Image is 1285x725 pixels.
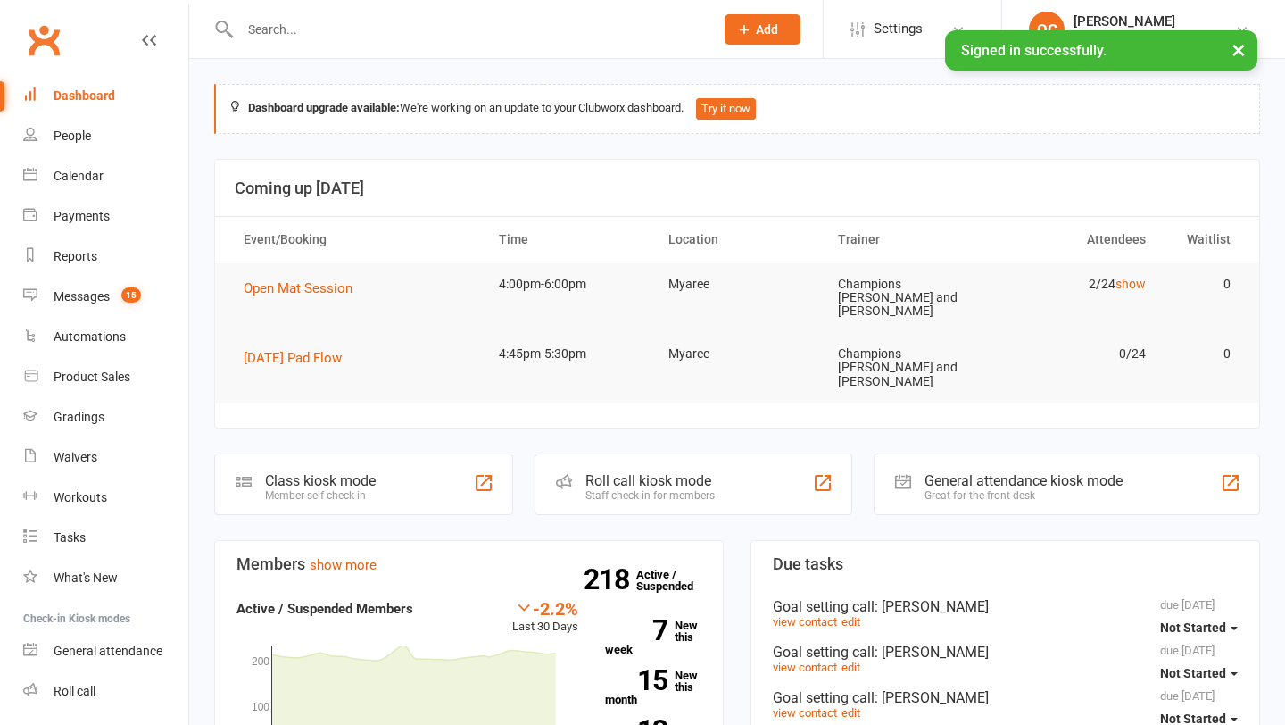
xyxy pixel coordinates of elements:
div: Goal setting call [773,689,1238,706]
h3: Coming up [DATE] [235,179,1239,197]
a: Product Sales [23,357,188,397]
div: Great for the front desk [924,489,1123,502]
a: What's New [23,558,188,598]
a: 7New this week [605,620,701,655]
div: We're working on an update to your Clubworx dashboard. [214,84,1260,134]
span: Signed in successfully. [961,42,1107,59]
button: × [1223,30,1255,69]
a: view contact [773,706,837,720]
span: Settings [874,9,923,49]
div: Dashboard [54,88,115,103]
h3: Due tasks [773,555,1238,573]
div: Payments [54,209,110,223]
strong: 7 [605,617,667,644]
a: Automations [23,317,188,357]
span: 15 [121,287,141,303]
th: Event/Booking [228,217,483,262]
th: Time [483,217,652,262]
th: Attendees [991,217,1161,262]
div: [PERSON_NAME] [1074,13,1235,29]
td: 2/24 [991,263,1161,305]
strong: Active / Suspended Members [236,601,413,617]
a: Messages 15 [23,277,188,317]
a: Payments [23,196,188,237]
div: Reports [54,249,97,263]
div: Tasks [54,530,86,545]
td: 4:00pm-6:00pm [483,263,652,305]
td: Champions [PERSON_NAME] and [PERSON_NAME] [822,333,991,403]
div: Roll call kiosk mode [585,472,715,489]
button: Not Started [1160,657,1238,689]
div: Goal setting call [773,644,1238,661]
a: show [1115,277,1146,291]
a: 15New this month [605,670,701,705]
a: 218Active / Suspended [636,555,715,605]
div: Champions [PERSON_NAME] [1074,29,1235,46]
div: Member self check-in [265,489,376,502]
span: : [PERSON_NAME] [875,644,989,661]
span: : [PERSON_NAME] [875,689,989,706]
td: Myaree [652,263,822,305]
div: Gradings [54,410,104,424]
div: Automations [54,329,126,344]
div: Calendar [54,169,104,183]
div: Roll call [54,684,95,698]
strong: 15 [605,667,667,694]
button: Add [725,14,800,45]
a: People [23,116,188,156]
h3: Members [236,555,701,573]
div: Goal setting call [773,598,1238,615]
a: Gradings [23,397,188,437]
th: Waitlist [1162,217,1247,262]
a: Calendar [23,156,188,196]
div: OC [1029,12,1065,47]
a: edit [841,706,860,720]
a: Roll call [23,671,188,712]
div: Waivers [54,450,97,464]
div: Last 30 Days [512,598,578,637]
div: Staff check-in for members [585,489,715,502]
th: Trainer [822,217,991,262]
a: Dashboard [23,76,188,116]
div: General attendance kiosk mode [924,472,1123,489]
span: Not Started [1160,621,1226,635]
button: Open Mat Session [244,278,365,299]
a: Clubworx [21,18,66,62]
div: Class kiosk mode [265,472,376,489]
button: Not Started [1160,612,1238,644]
span: Not Started [1160,666,1226,680]
div: General attendance [54,644,162,658]
div: Messages [54,289,110,304]
strong: 218 [584,566,636,593]
button: [DATE] Pad Flow [244,347,354,369]
a: show more [310,557,377,573]
a: General attendance kiosk mode [23,631,188,671]
div: -2.2% [512,598,578,618]
td: 4:45pm-5:30pm [483,333,652,375]
td: Champions [PERSON_NAME] and [PERSON_NAME] [822,263,991,333]
div: Product Sales [54,370,130,384]
td: 0 [1162,333,1247,375]
span: Open Mat Session [244,280,352,296]
strong: Dashboard upgrade available: [248,101,400,114]
a: Reports [23,237,188,277]
input: Search... [235,17,701,42]
span: : [PERSON_NAME] [875,598,989,615]
div: What's New [54,571,118,585]
a: view contact [773,615,837,629]
a: edit [841,661,860,674]
a: Waivers [23,437,188,478]
a: Workouts [23,478,188,518]
a: Tasks [23,518,188,558]
a: view contact [773,661,837,674]
th: Location [652,217,822,262]
td: Myaree [652,333,822,375]
div: Workouts [54,490,107,504]
a: edit [841,615,860,629]
span: Add [756,22,778,37]
div: People [54,129,91,143]
td: 0/24 [991,333,1161,375]
span: [DATE] Pad Flow [244,350,342,366]
td: 0 [1162,263,1247,305]
button: Try it now [696,98,756,120]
